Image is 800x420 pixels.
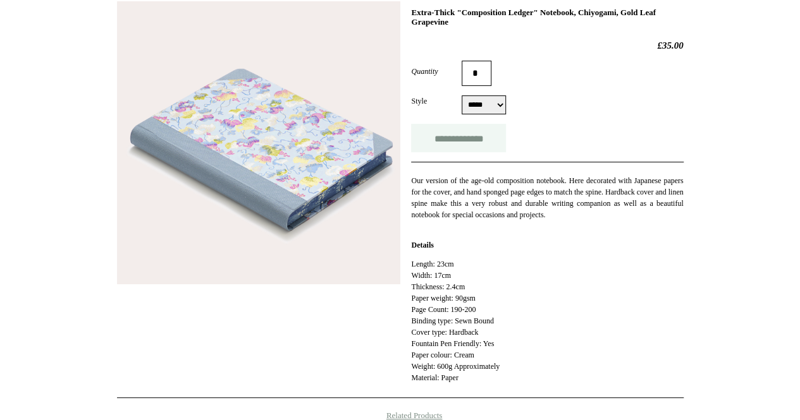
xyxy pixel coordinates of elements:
img: Extra-Thick "Composition Ledger" Notebook, Chiyogami, Gold Leaf Grapevine [117,1,400,284]
strong: Details [411,241,433,249]
p: Our version of the age-old composition notebook. Here decorated with Japanese papers for the cove... [411,175,683,220]
p: Length: 23cm Width: 17cm Thickness: 2.4cm Paper weight: 90gsm Page Count: 190-200 Binding type: S... [411,258,683,383]
label: Quantity [411,66,462,77]
label: Style [411,95,462,107]
h2: £35.00 [411,40,683,51]
h1: Extra-Thick "Composition Ledger" Notebook, Chiyogami, Gold Leaf Grapevine [411,8,683,27]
